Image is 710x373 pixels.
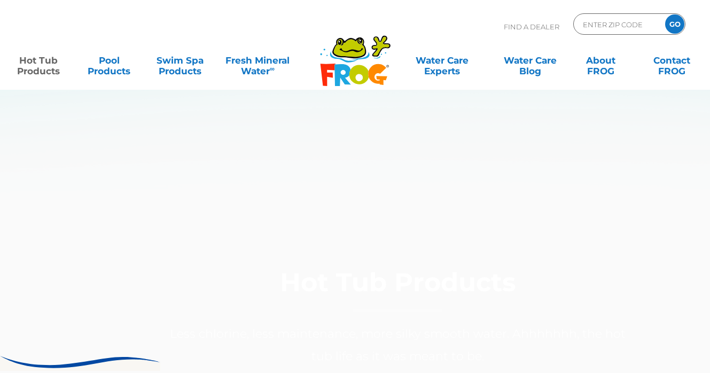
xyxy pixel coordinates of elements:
a: Fresh MineralWater∞ [223,50,292,71]
a: Water CareExperts [397,50,487,71]
a: PoolProducts [82,50,137,71]
a: ContactFROG [644,50,699,71]
a: AboutFROG [573,50,628,71]
sup: ∞ [270,65,275,73]
input: GO [665,14,684,34]
p: Find A Dealer [504,13,559,40]
img: Frog Products Logo [314,21,396,87]
p: Less chlorine, less maintenance, more silky smooth water. Ahhhhhhh, the hot tub life as it was me... [161,323,634,368]
a: Swim SpaProducts [152,50,207,71]
a: Hot TubProducts [11,50,66,71]
h1: Hot Tub Products [161,268,634,312]
a: Water CareBlog [503,50,558,71]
